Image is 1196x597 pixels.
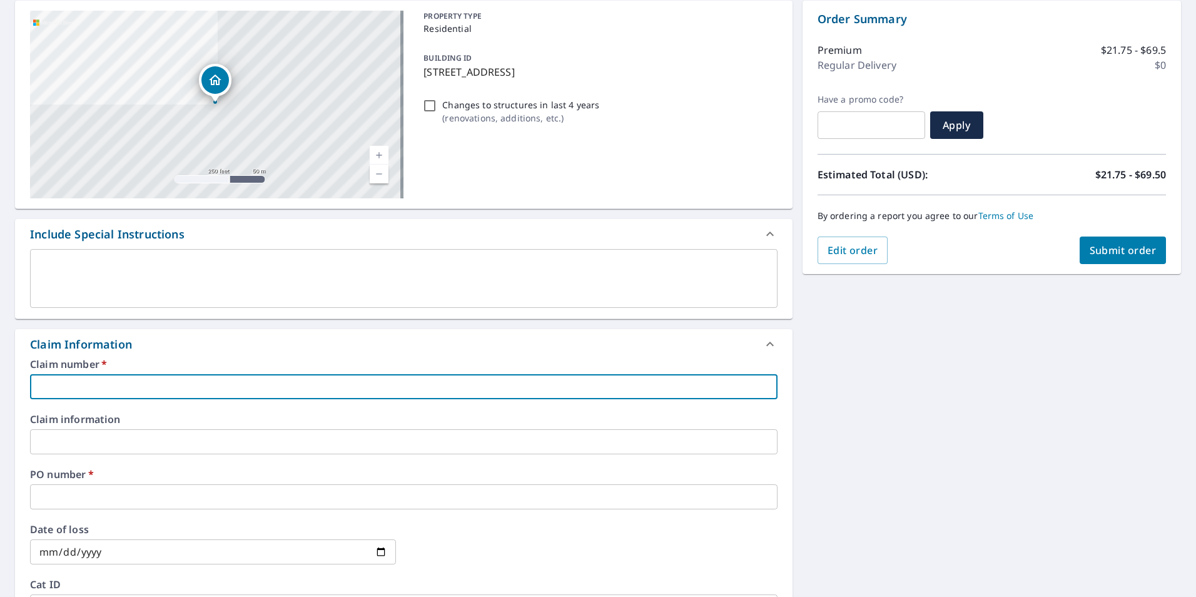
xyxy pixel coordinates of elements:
div: Claim Information [15,329,793,359]
p: ( renovations, additions, etc. ) [442,111,599,125]
p: $21.75 - $69.50 [1095,167,1166,182]
p: Regular Delivery [818,58,896,73]
p: Premium [818,43,862,58]
a: Terms of Use [978,210,1034,222]
p: Estimated Total (USD): [818,167,992,182]
button: Edit order [818,237,888,264]
p: $0 [1155,58,1166,73]
p: Order Summary [818,11,1166,28]
p: By ordering a report you agree to our [818,210,1166,222]
span: Submit order [1090,243,1157,257]
label: Have a promo code? [818,94,925,105]
label: Claim number [30,359,778,369]
a: Current Level 17, Zoom In [370,146,388,165]
div: Include Special Instructions [30,226,185,243]
p: BUILDING ID [423,53,472,63]
span: Apply [940,118,973,132]
p: PROPERTY TYPE [423,11,772,22]
button: Apply [930,111,983,139]
div: Include Special Instructions [15,219,793,249]
div: Dropped pin, building 1, Residential property, 22 Bittersweet Ln Norwell, MA 02061 [199,64,231,103]
span: Edit order [828,243,878,257]
label: Date of loss [30,524,396,534]
p: $21.75 - $69.5 [1101,43,1166,58]
label: Cat ID [30,579,778,589]
label: Claim information [30,414,778,424]
p: [STREET_ADDRESS] [423,64,772,79]
button: Submit order [1080,237,1167,264]
p: Changes to structures in last 4 years [442,98,599,111]
div: Claim Information [30,336,132,353]
label: PO number [30,469,778,479]
a: Current Level 17, Zoom Out [370,165,388,183]
p: Residential [423,22,772,35]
